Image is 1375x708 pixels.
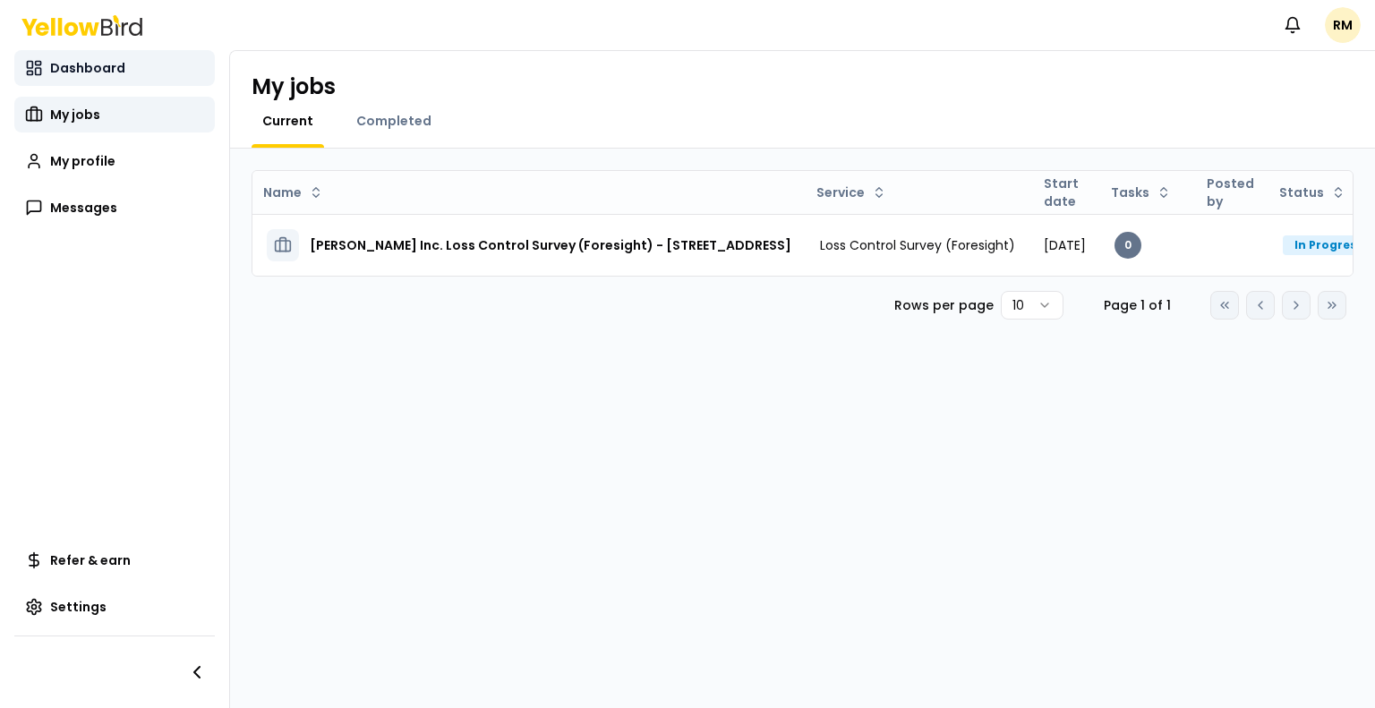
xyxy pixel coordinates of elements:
[1272,178,1353,207] button: Status
[346,112,442,130] a: Completed
[14,143,215,179] a: My profile
[263,183,302,201] span: Name
[14,589,215,625] a: Settings
[50,598,107,616] span: Settings
[50,152,115,170] span: My profile
[1104,178,1178,207] button: Tasks
[1279,183,1324,201] span: Status
[50,106,100,124] span: My jobs
[1044,236,1086,254] span: [DATE]
[820,236,1015,254] span: Loss Control Survey (Foresight)
[894,296,994,314] p: Rows per page
[14,97,215,132] a: My jobs
[1192,171,1268,214] th: Posted by
[816,183,865,201] span: Service
[14,190,215,226] a: Messages
[1115,232,1141,259] div: 0
[310,229,791,261] h3: [PERSON_NAME] Inc. Loss Control Survey (Foresight) - [STREET_ADDRESS]
[1029,171,1100,214] th: Start date
[252,73,336,101] h1: My jobs
[50,551,131,569] span: Refer & earn
[252,112,324,130] a: Current
[50,199,117,217] span: Messages
[256,178,330,207] button: Name
[1092,296,1182,314] div: Page 1 of 1
[356,112,431,130] span: Completed
[1111,183,1149,201] span: Tasks
[1325,7,1361,43] span: RM
[809,178,893,207] button: Service
[14,50,215,86] a: Dashboard
[14,542,215,578] a: Refer & earn
[50,59,125,77] span: Dashboard
[262,112,313,130] span: Current
[1283,235,1374,255] div: In Progress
